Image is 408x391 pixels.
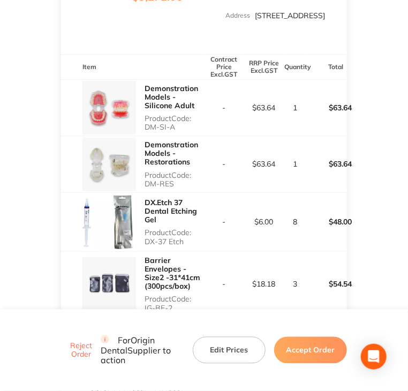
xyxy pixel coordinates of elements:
p: 8 [284,217,306,226]
p: 3 [284,280,306,288]
p: For Origin Dental Supplier to action [101,335,180,365]
a: Demonstration Models - Restorations [145,140,198,167]
p: $63.64 [307,151,350,177]
p: - [205,280,244,288]
img: eDY0OXl2OA [82,81,136,134]
th: RRP Price Excl. GST [244,55,284,80]
p: $54.54 [307,271,350,297]
button: Reject Order [61,341,101,359]
button: Accept Order [274,337,347,364]
p: Product Code: DX-37 Etch [145,228,204,245]
a: Demonstration Models - Silicone Adult [145,84,198,110]
p: $48.00 [307,209,350,235]
th: Item [61,55,204,80]
th: Quantity [284,55,307,80]
button: Edit Prices [193,337,266,364]
a: Barrier Envelopes - Size2 -31*41cm (300pcs/box) [145,255,200,291]
p: [STREET_ADDRESS] [255,11,326,20]
p: $18.18 [245,280,284,288]
img: NWxpM2JzZw [82,193,136,251]
p: Address [225,12,250,19]
p: - [205,160,244,168]
p: $6.00 [245,217,284,226]
p: Product Code: IG-BE-2 [145,295,204,312]
p: 1 [284,160,306,168]
p: 1 [284,103,306,112]
th: Contract Price Excl. GST [204,55,244,80]
p: - [205,103,244,112]
th: Total [307,55,347,80]
p: Product Code: DM-RES [145,171,204,188]
img: amNwb255Yw [82,257,136,311]
p: $63.64 [245,103,284,112]
p: - [205,217,244,226]
a: DX.Etch 37 Dental Etching Gel [145,198,197,224]
p: Product Code: DM-SI-A [145,114,204,131]
p: $63.64 [245,160,284,168]
img: c21hZ2I3dw [82,138,136,191]
div: Open Intercom Messenger [361,344,387,370]
p: $63.64 [307,95,350,121]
